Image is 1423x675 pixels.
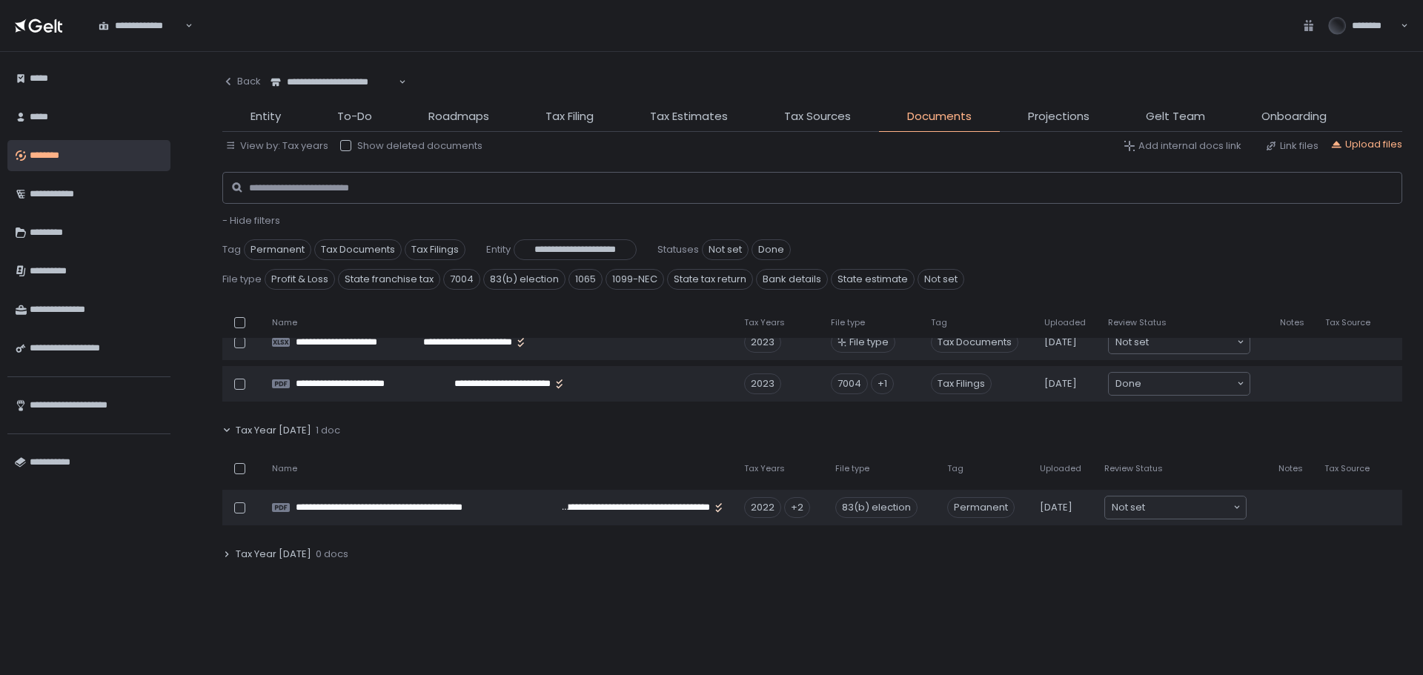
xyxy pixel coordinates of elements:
[744,373,781,394] div: 2023
[1115,335,1149,350] span: Not set
[744,463,785,474] span: Tax Years
[1044,377,1077,390] span: [DATE]
[1261,108,1327,125] span: Onboarding
[657,243,699,256] span: Statuses
[831,373,868,394] div: 7004
[222,75,261,88] div: Back
[1108,317,1167,328] span: Review Status
[314,239,402,260] span: Tax Documents
[486,243,511,256] span: Entity
[752,239,791,260] span: Done
[1109,373,1250,395] div: Search for option
[222,67,261,96] button: Back
[831,317,865,328] span: File type
[756,269,828,290] span: Bank details
[222,273,262,286] span: File type
[337,108,372,125] span: To-Do
[1330,138,1402,151] button: Upload files
[667,269,753,290] span: State tax return
[1145,500,1232,515] input: Search for option
[831,269,915,290] span: State estimate
[744,317,785,328] span: Tax Years
[236,548,311,561] span: Tax Year [DATE]
[545,108,594,125] span: Tax Filing
[244,239,311,260] span: Permanent
[236,424,311,437] span: Tax Year [DATE]
[918,269,964,290] span: Not set
[907,108,972,125] span: Documents
[1265,139,1318,153] button: Link files
[338,269,440,290] span: State franchise tax
[1141,376,1235,391] input: Search for option
[784,108,851,125] span: Tax Sources
[784,497,810,518] div: +2
[405,239,465,260] span: Tax Filings
[1040,501,1072,514] span: [DATE]
[1149,335,1235,350] input: Search for option
[222,214,280,227] button: - Hide filters
[931,373,992,394] span: Tax Filings
[1109,331,1250,353] div: Search for option
[606,269,664,290] span: 1099-NEC
[931,317,947,328] span: Tag
[316,424,340,437] span: 1 doc
[89,10,193,41] div: Search for option
[702,239,749,260] span: Not set
[222,243,241,256] span: Tag
[947,497,1015,518] span: Permanent
[835,497,918,518] div: 83(b) election
[650,108,728,125] span: Tax Estimates
[272,463,297,474] span: Name
[1028,108,1089,125] span: Projections
[251,108,281,125] span: Entity
[183,19,184,33] input: Search for option
[568,269,603,290] span: 1065
[1044,336,1077,349] span: [DATE]
[947,463,963,474] span: Tag
[849,336,889,349] span: File type
[316,548,348,561] span: 0 docs
[1040,463,1081,474] span: Uploaded
[443,269,480,290] span: 7004
[1115,376,1141,391] span: Done
[483,269,565,290] span: 83(b) election
[225,139,328,153] button: View by: Tax years
[1112,500,1145,515] span: Not set
[1280,317,1304,328] span: Notes
[428,108,489,125] span: Roadmaps
[1044,317,1086,328] span: Uploaded
[744,497,781,518] div: 2022
[1325,317,1370,328] span: Tax Source
[1104,463,1163,474] span: Review Status
[1105,496,1246,519] div: Search for option
[265,269,335,290] span: Profit & Loss
[835,463,869,474] span: File type
[1324,463,1370,474] span: Tax Source
[1124,139,1241,153] button: Add internal docs link
[1146,108,1205,125] span: Gelt Team
[744,332,781,353] div: 2023
[871,373,894,394] div: +1
[261,67,406,98] div: Search for option
[1278,463,1303,474] span: Notes
[931,332,1018,353] span: Tax Documents
[272,317,297,328] span: Name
